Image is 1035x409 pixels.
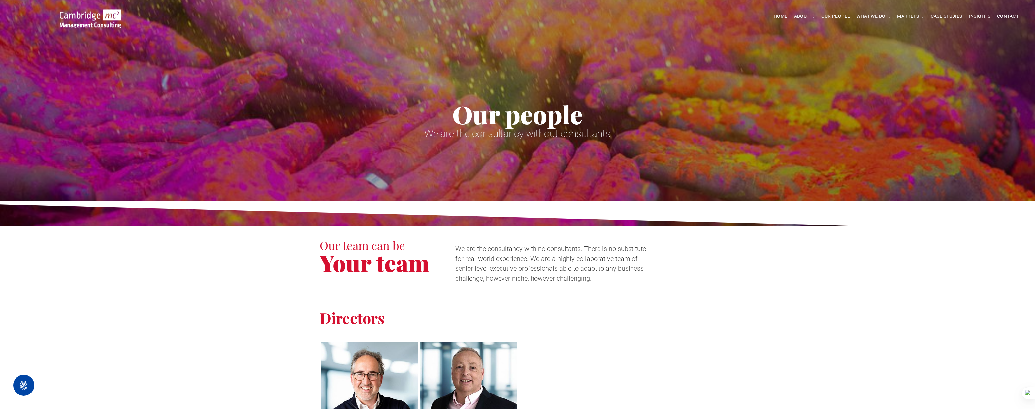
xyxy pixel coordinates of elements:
[320,308,385,328] span: Directors
[455,245,646,282] span: We are the consultancy with no consultants. There is no substitute for real-world experience. We ...
[966,11,994,21] a: INSIGHTS
[892,11,927,21] a: MARKETS
[766,11,787,21] a: HOME
[320,237,405,253] span: Our team can be
[994,11,1022,21] a: CONTACT
[60,9,121,28] img: Go to Homepage
[815,11,851,21] a: OUR PEOPLE
[452,98,583,131] span: Our people
[787,11,816,21] a: ABOUT
[424,128,611,139] span: We are the consultancy without consultants
[927,11,966,21] a: CASE STUDIES
[60,10,121,17] a: Your Business Transformed | Cambridge Management Consulting
[320,247,429,278] span: Your team
[851,11,893,21] a: WHAT WE DO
